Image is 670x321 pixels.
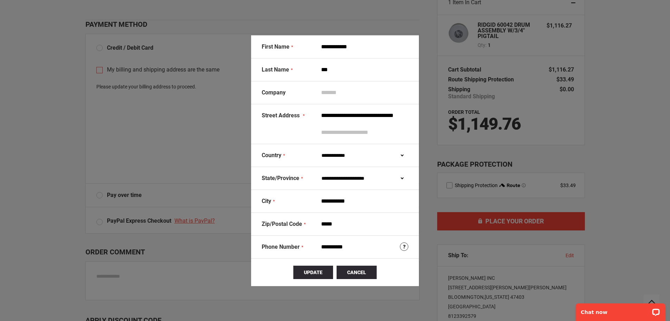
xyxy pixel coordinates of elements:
[262,198,271,204] span: City
[293,266,333,279] button: Update
[262,43,289,50] span: First Name
[571,299,670,321] iframe: LiveChat chat widget
[304,270,323,275] span: Update
[347,270,366,275] span: Cancel
[262,112,300,119] span: Street Address
[262,152,281,159] span: Country
[262,89,286,96] span: Company
[337,266,377,279] button: Cancel
[262,243,300,250] span: Phone Number
[262,221,302,227] span: Zip/Postal Code
[262,66,289,73] span: Last Name
[262,175,299,181] span: State/Province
